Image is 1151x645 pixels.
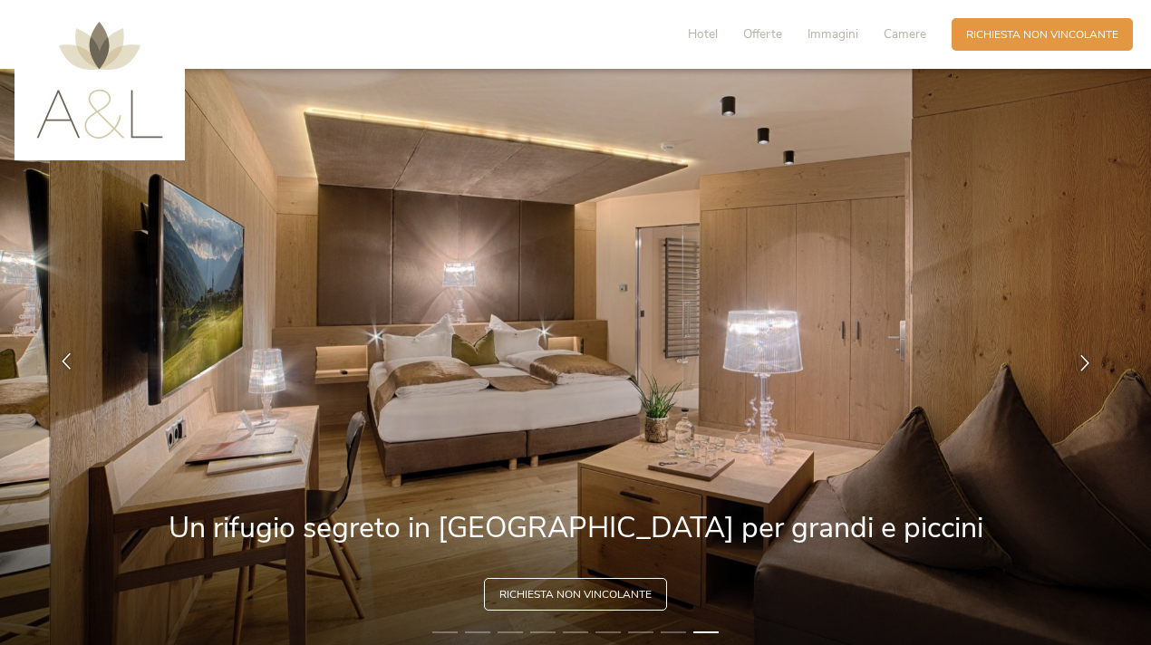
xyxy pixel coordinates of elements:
[688,25,718,43] span: Hotel
[884,25,926,43] span: Camere
[36,22,163,139] img: AMONTI & LUNARIS Wellnessresort
[808,25,858,43] span: Immagini
[743,25,782,43] span: Offerte
[966,27,1118,43] span: Richiesta non vincolante
[499,587,652,602] span: Richiesta non vincolante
